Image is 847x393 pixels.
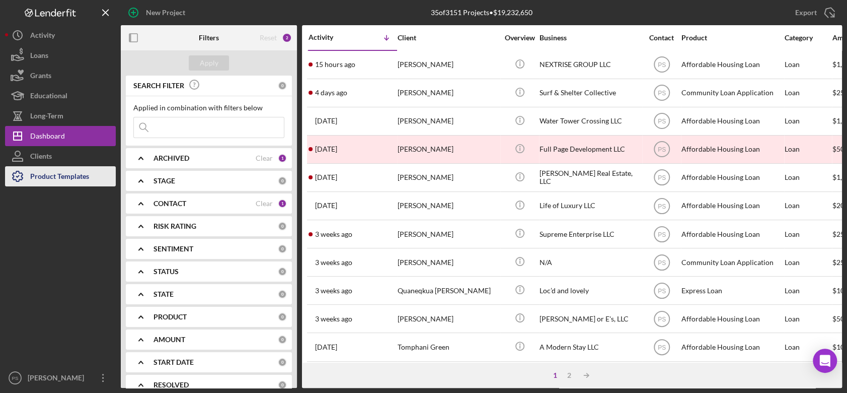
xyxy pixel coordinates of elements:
b: START DATE [153,358,194,366]
div: Applied in combination with filters below [133,104,284,112]
div: Loan [785,277,831,304]
div: Educational [30,86,67,108]
div: Loan [785,192,831,219]
text: PS [657,259,665,266]
div: Affordable Housing Loan [681,108,782,135]
b: SEARCH FILTER [133,82,184,90]
div: Affordable Housing Loan [681,164,782,191]
time: 2025-08-05 19:57 [315,230,352,238]
div: Overview [501,34,538,42]
div: 0 [278,81,287,90]
text: PS [657,61,665,69]
b: Filters [199,34,219,42]
div: [PERSON_NAME] Real Estate, LLC [540,164,640,191]
div: Clear [256,200,273,208]
div: Loan [785,80,831,106]
button: Clients [5,146,116,166]
time: 2025-08-04 20:48 [315,315,352,323]
div: Activity [30,25,55,48]
div: Loans [30,45,48,68]
div: Export [795,3,817,23]
button: Product Templates [5,166,116,186]
button: Export [785,3,842,23]
text: PS [657,231,665,238]
button: PS[PERSON_NAME] [5,368,116,388]
div: [PERSON_NAME] [398,305,498,332]
div: Open Intercom Messenger [813,349,837,373]
div: Contact [643,34,680,42]
div: 0 [278,380,287,389]
div: Clear [256,154,273,162]
text: PS [657,344,665,351]
div: Loan [785,249,831,276]
time: 2025-08-04 22:16 [315,287,352,295]
div: [PERSON_NAME] [398,80,498,106]
div: Loan [785,51,831,78]
button: Dashboard [5,126,116,146]
div: [PERSON_NAME] [25,368,91,390]
div: New Project [146,3,185,23]
div: A Modern Stay LLC [540,334,640,360]
div: 1 [278,199,287,208]
div: Business [540,34,640,42]
div: Community Loan Application [681,80,782,106]
div: Affordable Housing Loan [681,51,782,78]
div: Loan [785,362,831,389]
div: Water Tower Crossing LLC [540,108,640,135]
b: CONTACT [153,200,186,208]
a: Grants [5,65,116,86]
b: SENTIMENT [153,245,193,253]
a: Long-Term [5,106,116,126]
div: Product [681,34,782,42]
div: Reset [260,34,277,42]
div: Loan [785,164,831,191]
div: 1 [278,154,287,163]
time: 2025-07-31 12:08 [315,343,337,351]
div: [PERSON_NAME] [398,192,498,219]
div: 0 [278,312,287,321]
button: Educational [5,86,116,106]
b: RESOLVED [153,381,189,389]
b: ARCHIVED [153,154,189,162]
div: Product Templates [30,166,89,189]
div: Loc’d and lovely [540,277,640,304]
div: 0 [278,358,287,367]
div: 35 of 3151 Projects • $19,232,650 [431,9,532,17]
div: Full Page Development LLC [540,136,640,163]
div: 2 [282,33,292,43]
div: Supreme Enterprise LLC [540,221,640,247]
div: Life of Luxury LLC [540,192,640,219]
div: 0 [278,267,287,276]
div: Clients [30,146,52,169]
div: [PERSON_NAME] [398,221,498,247]
div: Loan [785,108,831,135]
button: New Project [121,3,195,23]
button: Loans [5,45,116,65]
text: PS [657,287,665,294]
div: Loan [785,334,831,360]
div: Surf & Shelter Collective [540,80,640,106]
div: N/A [540,362,640,389]
b: PRODUCT [153,313,187,321]
div: Affordable Housing Loan [681,362,782,389]
div: Affordable Housing Loan [681,305,782,332]
div: Client [398,34,498,42]
div: Grants [30,65,51,88]
time: 2025-08-25 03:47 [315,60,355,69]
text: PS [12,375,19,381]
b: RISK RATING [153,222,196,230]
div: Loan [785,221,831,247]
div: 0 [278,335,287,344]
div: Category [785,34,831,42]
button: Activity [5,25,116,45]
text: PS [657,118,665,125]
div: N/A [540,249,640,276]
div: Long-Term [30,106,63,128]
text: PS [657,203,665,210]
div: NEXTRISE GROUP LLC [540,51,640,78]
time: 2025-08-22 01:13 [315,89,347,97]
time: 2025-08-13 13:05 [315,202,337,210]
